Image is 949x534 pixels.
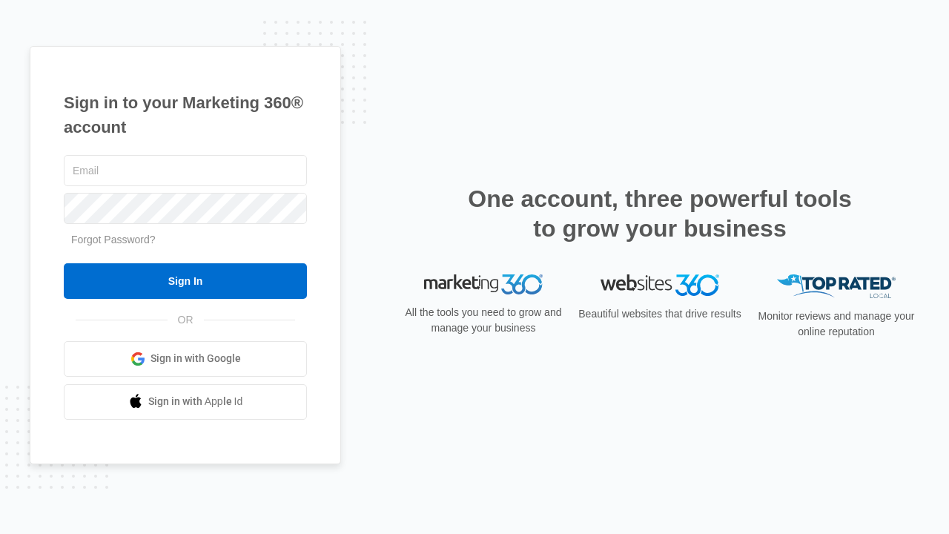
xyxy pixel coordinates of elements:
[400,305,566,336] p: All the tools you need to grow and manage your business
[71,234,156,245] a: Forgot Password?
[64,341,307,377] a: Sign in with Google
[148,394,243,409] span: Sign in with Apple Id
[151,351,241,366] span: Sign in with Google
[601,274,719,296] img: Websites 360
[463,184,856,243] h2: One account, three powerful tools to grow your business
[777,274,896,299] img: Top Rated Local
[424,274,543,295] img: Marketing 360
[64,90,307,139] h1: Sign in to your Marketing 360® account
[753,309,919,340] p: Monitor reviews and manage your online reputation
[577,306,743,322] p: Beautiful websites that drive results
[168,312,204,328] span: OR
[64,155,307,186] input: Email
[64,384,307,420] a: Sign in with Apple Id
[64,263,307,299] input: Sign In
